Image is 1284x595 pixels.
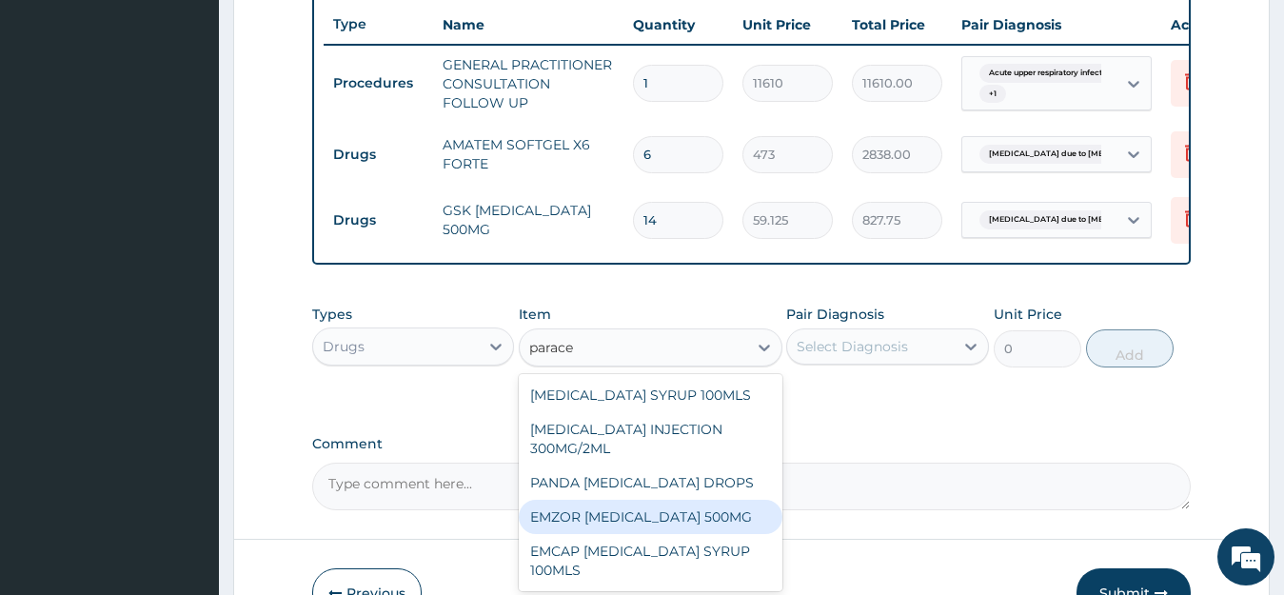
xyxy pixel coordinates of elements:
th: Type [324,7,433,42]
button: Add [1086,329,1174,367]
th: Name [433,6,623,44]
div: [MEDICAL_DATA] INJECTION 300MG/2ML [519,412,782,466]
label: Pair Diagnosis [786,305,884,324]
textarea: Type your message and hit 'Enter' [10,394,363,461]
div: EMZOR [MEDICAL_DATA] 500MG [519,500,782,534]
td: AMATEM SOFTGEL X6 FORTE [433,126,623,183]
div: PANDA [MEDICAL_DATA] DROPS [519,466,782,500]
label: Unit Price [994,305,1062,324]
th: Actions [1161,6,1256,44]
div: Minimize live chat window [312,10,358,55]
span: Acute upper respiratory infect... [979,64,1117,83]
th: Unit Price [733,6,842,44]
div: Drugs [323,337,365,356]
th: Quantity [623,6,733,44]
div: Select Diagnosis [797,337,908,356]
td: Procedures [324,66,433,101]
td: GENERAL PRACTITIONER CONSULTATION FOLLOW UP [433,46,623,122]
span: [MEDICAL_DATA] due to [MEDICAL_DATA] falc... [979,210,1190,229]
div: [MEDICAL_DATA] SYRUP 100MLS [519,378,782,412]
span: + 1 [979,85,1006,104]
span: We're online! [110,177,263,369]
th: Total Price [842,6,952,44]
td: GSK [MEDICAL_DATA] 500MG [433,191,623,248]
td: Drugs [324,137,433,172]
div: EMCAP [MEDICAL_DATA] SYRUP 100MLS [519,534,782,587]
label: Types [312,307,352,323]
img: d_794563401_company_1708531726252_794563401 [35,95,77,143]
th: Pair Diagnosis [952,6,1161,44]
span: [MEDICAL_DATA] due to [MEDICAL_DATA] falc... [979,145,1190,164]
label: Item [519,305,551,324]
td: Drugs [324,203,433,238]
div: Chat with us now [99,107,320,131]
label: Comment [312,436,1192,452]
